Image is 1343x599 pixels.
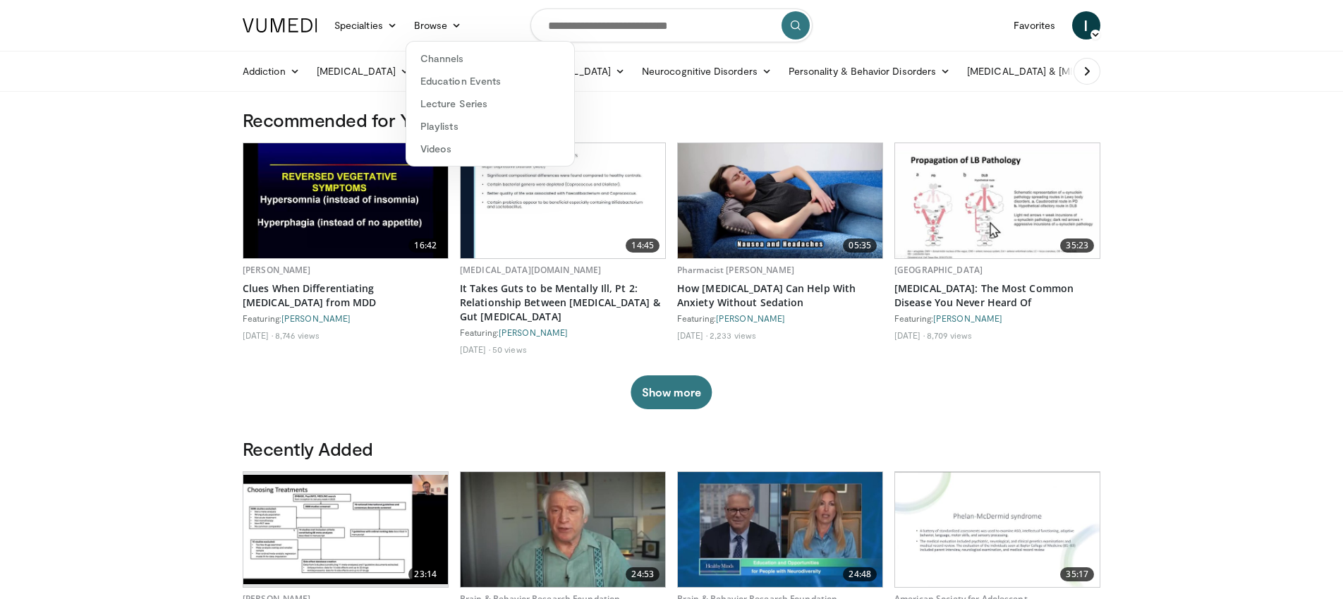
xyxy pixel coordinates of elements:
a: [MEDICAL_DATA] [523,57,633,85]
span: 35:17 [1060,567,1094,581]
img: a6520382-d332-4ed3-9891-ee688fa49237.620x360_q85_upscale.jpg [243,143,448,258]
a: [PERSON_NAME] [933,313,1002,323]
img: 45f5f8ca-7827-4f87-a5a6-5eea0093adca.620x360_q85_upscale.jpg [895,143,1100,258]
a: [PERSON_NAME] [243,264,311,276]
a: Pharmacist [PERSON_NAME] [677,264,794,276]
a: 23:14 [243,472,448,587]
a: 14:45 [461,143,665,258]
a: 35:17 [895,472,1100,587]
a: Personality & Behavior Disorders [780,57,959,85]
img: VuMedi Logo [243,18,317,32]
a: 05:35 [678,143,882,258]
li: [DATE] [460,344,490,355]
span: 35:23 [1060,238,1094,253]
a: Browse [406,11,470,40]
li: [DATE] [894,329,925,341]
h3: Recently Added [243,437,1100,460]
li: [DATE] [677,329,707,341]
img: 5b8011c7-1005-4e73-bd4d-717c320f5860.620x360_q85_upscale.jpg [461,472,665,587]
a: [GEOGRAPHIC_DATA] [894,264,983,276]
img: 45d9ed29-37ad-44fa-b6cc-1065f856441c.620x360_q85_upscale.jpg [461,143,665,258]
a: [PERSON_NAME] [499,327,568,337]
a: Addiction [234,57,308,85]
div: Featuring: [894,313,1100,324]
a: Channels [406,47,574,70]
a: Videos [406,138,574,160]
img: 932adfb7-fb21-4e49-afd9-3ebc58b77978.620x360_q85_upscale.jpg [678,472,882,587]
a: Favorites [1005,11,1064,40]
li: 2,233 views [710,329,756,341]
a: [PERSON_NAME] [281,313,351,323]
input: Search topics, interventions [530,8,813,42]
a: 16:42 [243,143,448,258]
a: Specialties [326,11,406,40]
a: How [MEDICAL_DATA] Can Help With Anxiety Without Sedation [677,282,883,310]
a: Clues When Differentiating [MEDICAL_DATA] from MDD [243,282,449,310]
a: Neurocognitive Disorders [633,57,780,85]
li: 50 views [492,344,527,355]
div: Featuring: [460,327,666,338]
a: Playlists [406,115,574,138]
a: 24:48 [678,472,882,587]
a: [PERSON_NAME] [716,313,785,323]
div: Featuring: [677,313,883,324]
li: 8,709 views [927,329,972,341]
img: 09b25cc0-3215-4535-a619-0b245047253a.620x360_q85_upscale.jpg [895,472,1100,587]
li: [DATE] [243,329,273,341]
div: Featuring: [243,313,449,324]
a: 24:53 [461,472,665,587]
a: [MEDICAL_DATA] [308,57,418,85]
a: 35:23 [895,143,1100,258]
span: 23:14 [408,567,442,581]
span: 24:53 [626,567,660,581]
a: Lecture Series [406,92,574,115]
div: Browse [406,41,575,167]
a: I [1072,11,1100,40]
button: Show more [631,375,712,409]
span: 24:48 [843,567,877,581]
h3: Recommended for You [243,109,1100,131]
li: 8,746 views [275,329,320,341]
a: Education Events [406,70,574,92]
span: 16:42 [408,238,442,253]
a: It Takes Guts to be Mentally Ill, Pt 2: Relationship Between [MEDICAL_DATA] & Gut [MEDICAL_DATA] [460,282,666,324]
a: [MEDICAL_DATA][DOMAIN_NAME] [460,264,601,276]
img: a8413ed9-a0c1-44e6-9c3a-7b5ea9e75223.620x360_q85_upscale.jpg [243,475,448,584]
a: [MEDICAL_DATA] & [MEDICAL_DATA] [959,57,1160,85]
span: 14:45 [626,238,660,253]
img: 7bfe4765-2bdb-4a7e-8d24-83e30517bd33.620x360_q85_upscale.jpg [678,143,882,258]
a: [MEDICAL_DATA]: The Most Common Disease You Never Heard Of [894,282,1100,310]
span: 05:35 [843,238,877,253]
